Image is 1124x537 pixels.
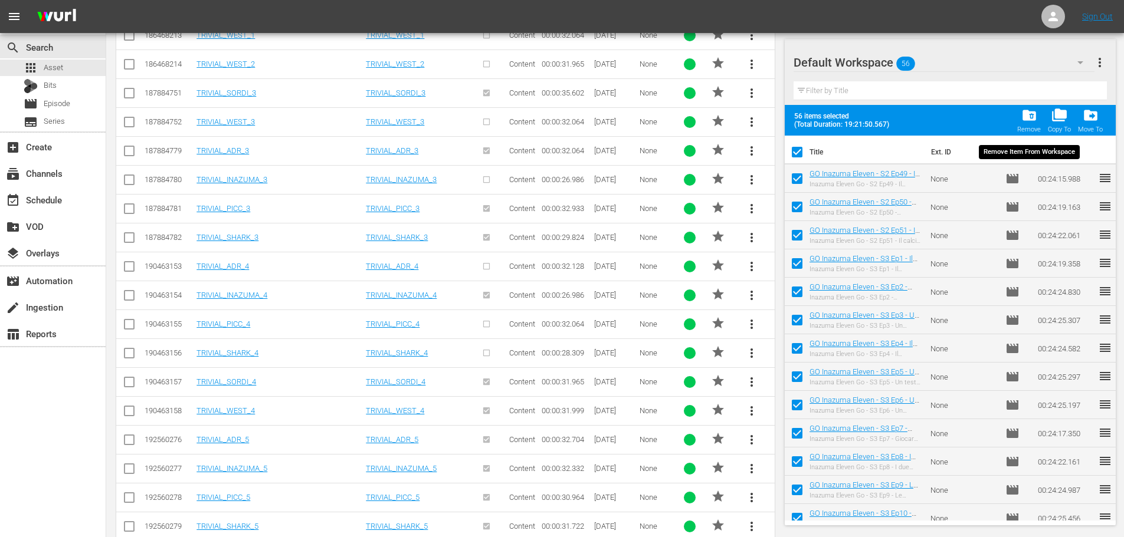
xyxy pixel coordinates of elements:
[1033,278,1098,306] td: 00:24:24.830
[1098,312,1112,327] span: reorder
[594,233,636,242] div: [DATE]
[745,115,759,129] span: more_vert
[594,60,636,68] div: [DATE]
[1005,341,1020,355] span: Episode
[1005,313,1020,327] span: Episode
[738,195,766,223] button: more_vert
[738,79,766,107] button: more_vert
[640,522,668,531] div: None
[542,493,590,502] div: 00:00:30.964
[1005,483,1020,497] span: Episode
[640,406,668,415] div: None
[810,407,921,414] div: Inazuma Eleven Go - S3 Ep6 - Un nemico in squadra
[542,175,590,184] div: 00:00:26.986
[640,88,668,97] div: None
[1033,391,1098,419] td: 00:24:25.197
[196,175,267,184] a: TRIVIAL_INAZUMA_3
[1098,228,1112,242] span: reorder
[810,265,921,273] div: Inazuma Eleven Go - S3 Ep1 - Il Disastro della Inazuma [GEOGRAPHIC_DATA]
[738,108,766,136] button: more_vert
[810,509,916,535] a: GO Inazuma Eleven - S3 Ep10 - Allenamento nella [GEOGRAPHIC_DATA]
[6,246,20,261] span: Overlays
[509,348,535,357] span: Content
[145,233,193,242] div: 187884782
[810,350,921,358] div: Inazuma Eleven Go - S3 Ep4 - Il mistero delle convocazioni
[1093,48,1107,77] button: more_vert
[509,175,535,184] span: Content
[1033,334,1098,363] td: 00:24:24.582
[640,435,668,444] div: None
[738,368,766,396] button: more_vert
[145,60,193,68] div: 186468214
[1098,199,1112,213] span: reorder
[738,339,766,367] button: more_vert
[640,262,668,271] div: None
[711,374,725,388] span: PROMO
[594,291,636,299] div: [DATE]
[738,21,766,50] button: more_vert
[1031,136,1102,169] th: Duration
[794,112,894,120] span: 56 items selected
[145,146,193,155] div: 187884779
[366,175,437,184] a: TRIVIAL_INAZUMA_3
[366,406,424,415] a: TRIVIAL_WEST_4
[711,85,725,99] span: PROMO
[1098,369,1112,383] span: reorder
[738,426,766,454] button: more_vert
[926,334,1001,363] td: None
[509,435,535,444] span: Content
[145,348,193,357] div: 190463156
[542,522,590,531] div: 00:00:31.722
[542,88,590,97] div: 00:00:35.602
[745,462,759,476] span: more_vert
[509,262,535,271] span: Content
[1005,256,1020,271] span: Episode
[366,204,420,213] a: TRIVIAL_PICC_3
[711,172,725,186] span: PROMO
[998,136,1031,169] th: Type
[1098,284,1112,298] span: reorder
[542,146,590,155] div: 00:00:32.064
[1074,104,1106,137] span: Move Item To Workspace
[810,169,920,187] a: GO Inazuma Eleven - S2 Ep49 - Il Feroce Attacco degli Ultraevoluti!
[145,88,193,97] div: 187884751
[810,339,917,357] a: GO Inazuma Eleven - S3 Ep4 - Il mistero delle convocazioni
[366,291,437,299] a: TRIVIAL_INAZUMA_4
[509,117,535,126] span: Content
[542,348,590,357] div: 00:00:28.309
[1033,193,1098,221] td: 00:24:19.163
[926,164,1001,193] td: None
[1033,249,1098,278] td: 00:24:19.358
[366,31,424,39] a: TRIVIAL_WEST_1
[542,117,590,126] div: 00:00:32.064
[594,117,636,126] div: [DATE]
[196,493,250,502] a: TRIVIAL_PICC_5
[926,278,1001,306] td: None
[711,460,725,475] span: PROMO
[509,233,535,242] span: Content
[145,319,193,328] div: 190463155
[196,204,250,213] a: TRIVIAL_PICC_3
[366,233,428,242] a: TRIVIAL_SHARK_3
[366,88,425,97] a: TRIVIAL_SORDI_3
[6,41,20,55] span: Search
[1083,107,1099,123] span: drive_file_move
[810,226,920,243] a: GO Inazuma Eleven - S2 Ep51 - Il calcio è tornato
[594,146,636,155] div: [DATE]
[145,291,193,299] div: 190463154
[366,464,437,473] a: TRIVIAL_INAZUMA_5
[711,56,725,70] span: PROMO
[6,274,20,288] span: Automation
[542,464,590,473] div: 00:00:32.332
[509,204,535,213] span: Content
[810,322,921,330] div: Inazuma Eleven Go - S3 Ep3 - Un piccolo cambiamento!
[640,31,668,39] div: None
[711,27,725,41] span: PROMO
[1098,397,1112,411] span: reorder
[6,301,20,315] span: Ingestion
[509,319,535,328] span: Content
[738,137,766,165] button: more_vert
[745,259,759,274] span: more_vert
[640,377,668,386] div: None
[810,294,921,301] div: Inazuma Eleven Go - S3 Ep2 - Comincia il Campionato Mondiale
